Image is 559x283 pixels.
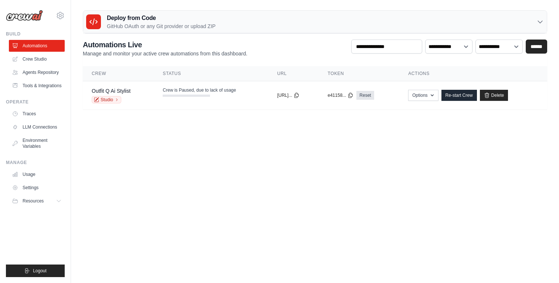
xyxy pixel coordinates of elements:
span: Logout [33,268,47,274]
p: GitHub OAuth or any Git provider or upload ZIP [107,23,216,30]
a: Traces [9,108,65,120]
a: Studio [92,96,121,103]
button: Options [408,90,438,101]
a: Re-start Crew [441,90,477,101]
th: Token [319,66,399,81]
th: Actions [399,66,547,81]
img: Logo [6,10,43,21]
a: Usage [9,168,65,180]
a: Reset [356,91,374,100]
h3: Deploy from Code [107,14,216,23]
th: URL [268,66,319,81]
span: Resources [23,198,44,204]
button: Logout [6,265,65,277]
span: Crew is Paused, due to lack of usage [163,87,236,93]
div: Build [6,31,65,37]
a: Delete [480,90,508,101]
a: Agents Repository [9,67,65,78]
button: Resources [9,195,65,207]
h2: Automations Live [83,40,247,50]
div: Operate [6,99,65,105]
a: LLM Connections [9,121,65,133]
a: Settings [9,182,65,194]
div: Manage [6,160,65,166]
th: Status [154,66,268,81]
a: Crew Studio [9,53,65,65]
p: Manage and monitor your active crew automations from this dashboard. [83,50,247,57]
button: e41158... [328,92,353,98]
a: Outfit Q Ai Stylist [92,88,131,94]
a: Tools & Integrations [9,80,65,92]
th: Crew [83,66,154,81]
a: Automations [9,40,65,52]
a: Environment Variables [9,134,65,152]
